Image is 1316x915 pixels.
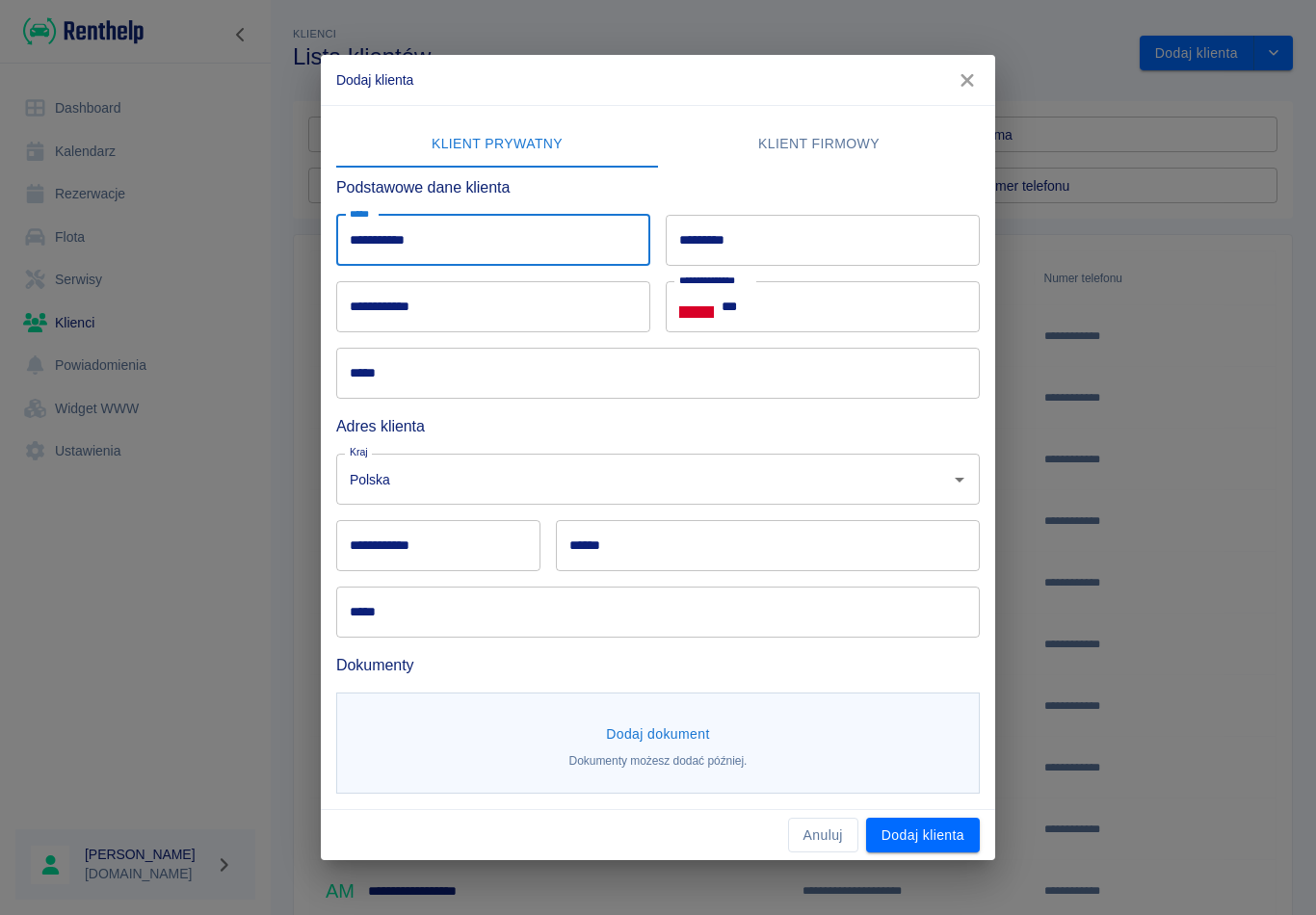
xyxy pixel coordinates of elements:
h6: Dokumenty [336,653,980,677]
button: Dodaj dokument [598,717,718,752]
h6: Adres klienta [336,414,980,438]
label: Kraj [350,445,368,459]
button: Klient firmowy [658,121,980,168]
button: Dodaj klienta [866,818,980,853]
button: Otwórz [946,466,973,493]
h2: Dodaj klienta [321,55,995,105]
button: Anuluj [788,818,858,853]
button: Select country [679,292,714,321]
h6: Podstawowe dane klienta [336,175,980,199]
p: Dokumenty możesz dodać później. [569,752,748,770]
button: Klient prywatny [336,121,658,168]
div: lab API tabs example [336,121,980,168]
